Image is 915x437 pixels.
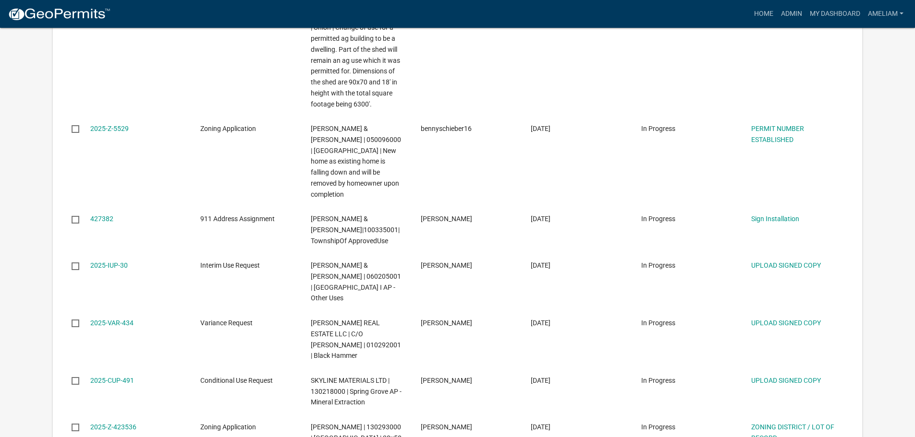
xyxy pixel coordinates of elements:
[421,125,472,132] span: bennyschieber16
[90,125,129,132] a: 2025-Z-5529
[751,215,799,223] a: Sign Installation
[200,423,256,431] span: Zoning Application
[421,377,472,384] span: Chris Priebe
[531,377,550,384] span: 05/21/2025
[90,423,136,431] a: 2025-Z-423536
[531,423,550,431] span: 05/20/2025
[311,319,401,359] span: MORKEN REAL ESTATE LLC | C/O DONALD MORKEN | 010292001 | Black Hammer
[751,377,821,384] a: UPLOAD SIGNED COPY
[200,215,275,223] span: 911 Address Assignment
[864,5,907,23] a: AmeliaM
[531,261,550,269] span: 05/23/2025
[421,423,472,431] span: Alvin Moen
[641,261,675,269] span: In Progress
[90,215,113,223] a: 427382
[311,125,401,198] span: SOLAND,RICK & MELISSA | 050096000 | Hokah | New home as existing home is falling down and will be...
[751,125,804,143] a: PERMIT NUMBER ESTABLISHED
[200,125,256,132] span: Zoning Application
[200,319,253,327] span: Variance Request
[641,125,675,132] span: In Progress
[641,423,675,431] span: In Progress
[641,319,675,327] span: In Progress
[311,215,400,245] span: SCHUTTENHELM, LUKE & MIRANDA|100335001|TownshipOf ApprovedUse
[641,215,675,223] span: In Progress
[751,319,821,327] a: UPLOAD SIGNED COPY
[641,377,675,384] span: In Progress
[777,5,806,23] a: Admin
[90,319,134,327] a: 2025-VAR-434
[751,261,821,269] a: UPLOAD SIGNED COPY
[311,261,401,302] span: Seth Brown & Dorian Keenan | 060205001 | Houston I AP - Other Uses
[750,5,777,23] a: Home
[531,319,550,327] span: 05/22/2025
[806,5,864,23] a: My Dashboard
[531,215,550,223] span: 05/28/2025
[90,261,128,269] a: 2025-IUP-30
[421,319,472,327] span: Tim Morken
[200,261,260,269] span: Interim Use Request
[421,215,472,223] span: Amelia Meiners
[90,377,134,384] a: 2025-CUP-491
[531,125,550,132] span: 05/29/2025
[200,377,273,384] span: Conditional Use Request
[311,377,402,406] span: SKYLINE MATERIALS LTD | 130218000 | Spring Grove AP - Mineral Extraction
[421,261,472,269] span: Dorian Keenan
